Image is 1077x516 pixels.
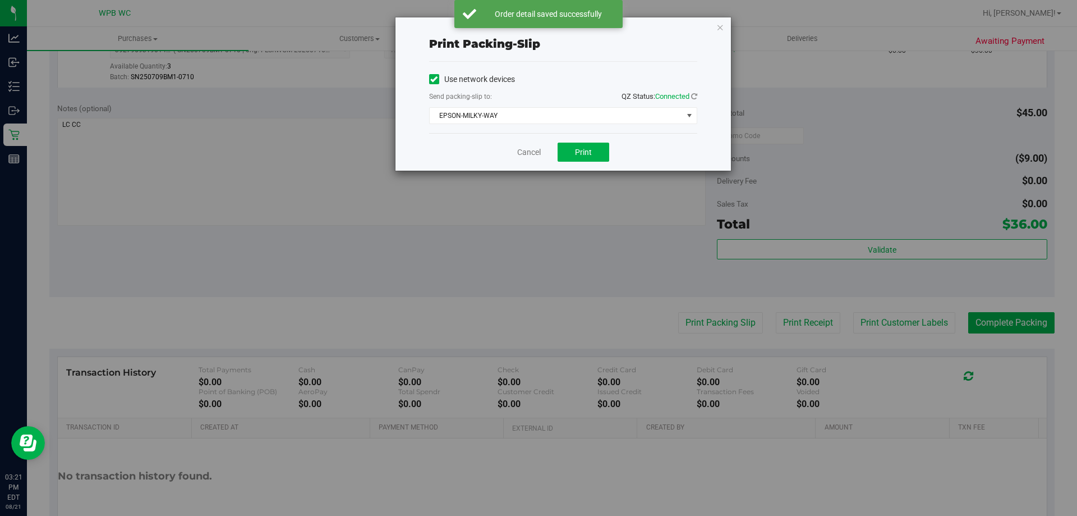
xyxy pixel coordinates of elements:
[482,8,614,20] div: Order detail saved successfully
[429,74,515,85] label: Use network devices
[622,92,697,101] span: QZ Status:
[655,92,689,101] span: Connected
[575,148,592,157] span: Print
[429,92,492,102] label: Send packing-slip to:
[517,147,541,158] a: Cancel
[682,108,696,124] span: select
[558,143,609,162] button: Print
[430,108,683,124] span: EPSON-MILKY-WAY
[429,37,540,51] span: Print packing-slip
[11,426,45,460] iframe: Resource center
